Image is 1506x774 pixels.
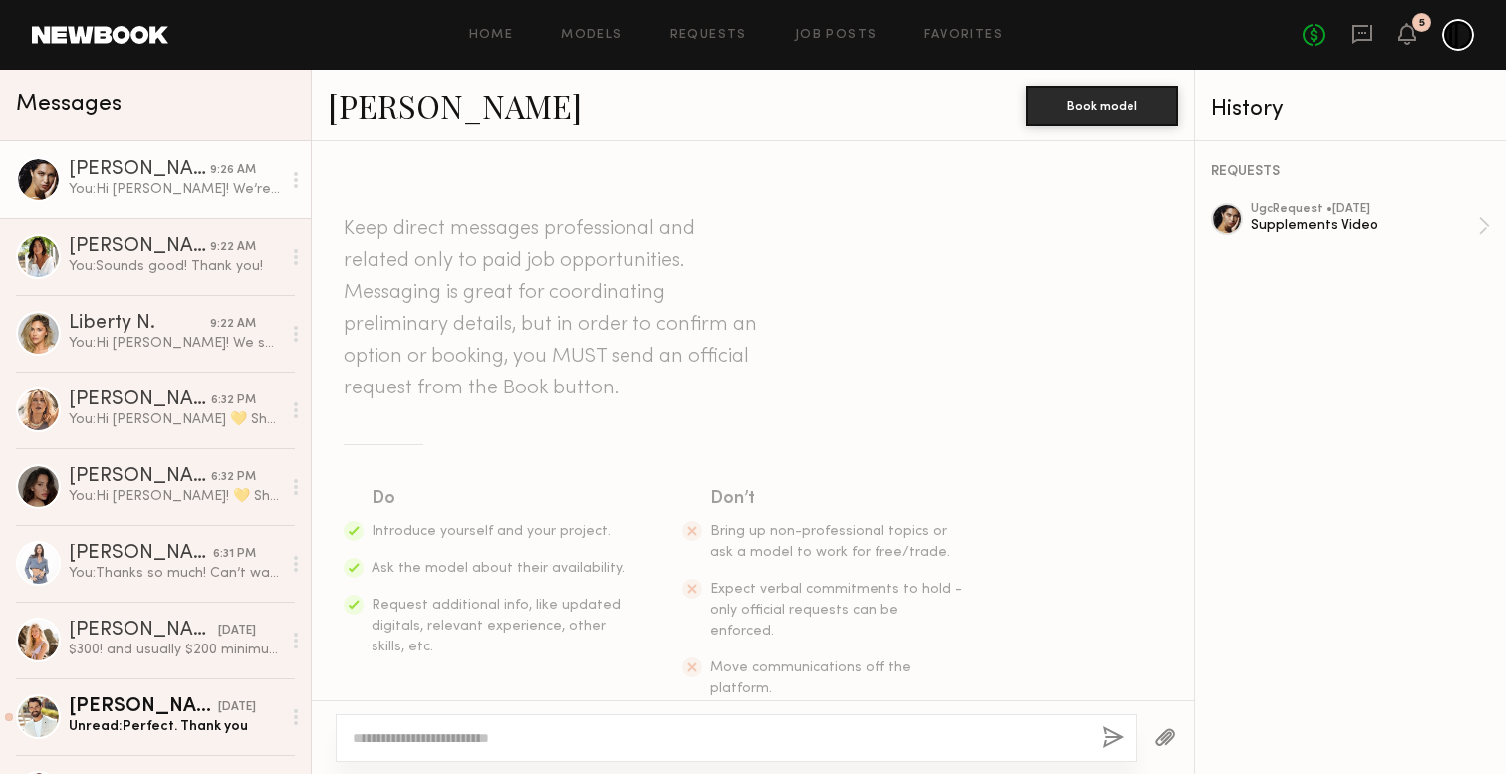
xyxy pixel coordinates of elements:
div: Supplements Video [1251,216,1478,235]
div: You: Hi [PERSON_NAME]! 💛 Sharing a few video examples we love below. We’re aiming for a more dyna... [69,487,281,506]
div: 9:22 AM [210,315,256,334]
div: [PERSON_NAME] [69,697,218,717]
div: [DATE] [218,698,256,717]
span: Request additional info, like updated digitals, relevant experience, other skills, etc. [372,599,621,653]
span: Ask the model about their availability. [372,562,625,575]
span: Messages [16,93,122,116]
a: Favorites [924,29,1003,42]
div: Unread: Perfect. Thank you [69,717,281,736]
div: You: Hi [PERSON_NAME]! We shipped to this address: Creator Shipping Address: [STREET_ADDRESS][PER... [69,334,281,353]
a: Book model [1026,96,1178,113]
span: Expect verbal commitments to hold - only official requests can be enforced. [710,583,962,638]
a: ugcRequest •[DATE]Supplements Video [1251,203,1490,249]
div: Do [372,485,627,513]
div: 9:26 AM [210,161,256,180]
div: [PERSON_NAME] [69,621,218,641]
span: Bring up non-professional topics or ask a model to work for free/trade. [710,525,950,559]
button: Book model [1026,86,1178,126]
a: [PERSON_NAME] [328,84,582,127]
div: [PERSON_NAME] [69,467,211,487]
div: History [1211,98,1490,121]
div: [PERSON_NAME] [69,160,210,180]
a: Home [469,29,514,42]
div: You: Thanks so much! Can’t wait to see your magic ✨ [69,564,281,583]
div: REQUESTS [1211,165,1490,179]
div: 6:32 PM [211,391,256,410]
a: Models [561,29,622,42]
div: Don’t [710,485,965,513]
div: 6:31 PM [213,545,256,564]
a: Requests [670,29,747,42]
div: [PERSON_NAME] [69,390,211,410]
div: 5 [1419,18,1425,29]
div: [DATE] [218,622,256,641]
header: Keep direct messages professional and related only to paid job opportunities. Messaging is great ... [344,213,762,404]
a: Job Posts [795,29,878,42]
div: ugc Request • [DATE] [1251,203,1478,216]
div: Liberty N. [69,314,210,334]
span: Introduce yourself and your project. [372,525,611,538]
div: 9:22 AM [210,238,256,257]
div: [PERSON_NAME] [69,544,213,564]
span: Move communications off the platform. [710,661,911,695]
div: [PERSON_NAME] [69,237,210,257]
div: You: Hi [PERSON_NAME]! We’re looking for a simple vertical video. Hook: “My hair and nails have n... [69,180,281,199]
div: 6:32 PM [211,468,256,487]
div: $300! and usually $200 minimum without [69,641,281,659]
div: You: Sounds good! Thank you! [69,257,281,276]
div: You: Hi [PERSON_NAME] 💛 Sharing a few video examples we love below. We’re aiming for a more dynam... [69,410,281,429]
